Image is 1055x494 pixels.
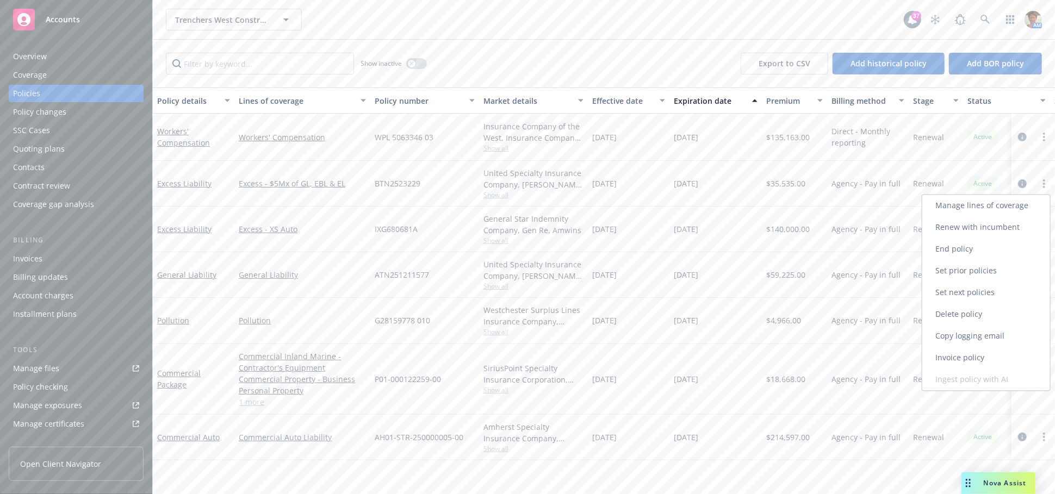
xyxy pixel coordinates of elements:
[483,362,584,385] div: SiriusPoint Specialty Insurance Corporation, SiriusPoint, Distinguished Programs Group, LLC
[9,48,144,65] a: Overview
[483,121,584,143] div: Insurance Company of the West, Insurance Company of the West (ICW)
[13,177,70,195] div: Contract review
[9,4,144,35] a: Accounts
[13,48,47,65] div: Overview
[46,15,80,24] span: Accounts
[9,177,144,195] a: Contract review
[483,327,584,336] span: Show all
[592,132,617,143] span: [DATE]
[1038,130,1051,143] a: more
[674,223,698,235] span: [DATE]
[9,397,144,414] a: Manage exposures
[375,373,441,385] span: P01-000122259-00
[13,268,68,286] div: Billing updates
[922,326,1050,347] a: Copy logging email
[1016,130,1029,143] a: circleInformation
[13,122,50,139] div: SSC Cases
[375,269,429,280] span: ATN251211577
[157,126,210,148] a: Workers' Compensation
[766,95,811,107] div: Premium
[13,287,73,304] div: Account charges
[9,268,144,286] a: Billing updates
[157,315,189,326] a: Pollution
[961,472,1035,494] button: Nova Assist
[1025,11,1042,28] img: photo
[674,315,698,326] span: [DATE]
[674,432,698,443] span: [DATE]
[157,178,212,189] a: Excess Liability
[9,196,144,213] a: Coverage gap analysis
[13,85,40,102] div: Policies
[9,235,144,246] div: Billing
[592,315,617,326] span: [DATE]
[375,132,433,143] span: WPL 5063346 03
[13,159,45,176] div: Contacts
[166,9,302,30] button: Trenchers West Construction Co., Inc.
[1016,177,1029,190] a: circleInformation
[157,368,201,390] a: Commercial Package
[831,373,901,385] span: Agency - Pay in full
[9,378,144,396] a: Policy checking
[483,143,584,153] span: Show all
[972,132,994,142] span: Active
[9,103,144,121] a: Policy changes
[766,373,805,385] span: $18,668.00
[9,66,144,84] a: Coverage
[924,9,946,30] a: Stop snowing
[13,415,84,433] div: Manage certificates
[483,304,584,327] div: Westchester Surplus Lines Insurance Company, Chubb Group, Amwins
[922,239,1050,260] a: End policy
[674,373,698,385] span: [DATE]
[972,432,994,442] span: Active
[239,432,366,443] a: Commercial Auto Liability
[922,282,1050,304] a: Set next policies
[984,478,1027,487] span: Nova Assist
[9,345,144,355] div: Tools
[234,87,370,114] button: Lines of coverage
[9,159,144,176] a: Contacts
[922,217,1050,239] a: Renew with incumbent
[1016,430,1029,443] a: circleInformation
[669,87,762,114] button: Expiration date
[370,87,479,114] button: Policy number
[20,458,101,470] span: Open Client Navigator
[922,304,1050,326] a: Delete policy
[827,87,909,114] button: Billing method
[483,282,584,291] span: Show all
[13,250,42,267] div: Invoices
[949,53,1042,74] button: Add BOR policy
[239,373,366,396] a: Commercial Property - Business Personal Property
[157,270,216,280] a: General Liability
[831,432,901,443] span: Agency - Pay in full
[831,223,901,235] span: Agency - Pay in full
[9,287,144,304] a: Account charges
[766,178,805,189] span: $35,535.00
[13,360,59,377] div: Manage files
[375,432,463,443] span: AH01-STR-250000005-00
[913,223,944,235] span: Renewal
[741,53,828,74] button: Export to CSV
[913,432,944,443] span: Renewal
[766,432,810,443] span: $214,597.00
[592,223,617,235] span: [DATE]
[762,87,827,114] button: Premium
[13,397,82,414] div: Manage exposures
[831,315,901,326] span: Agency - Pay in full
[9,85,144,102] a: Policies
[13,103,66,121] div: Policy changes
[949,9,971,30] a: Report a Bug
[766,269,805,280] span: $59,225.00
[922,347,1050,369] a: Invoice policy
[375,315,430,326] span: G28159778 010
[674,132,698,143] span: [DATE]
[375,178,420,189] span: BTN2523229
[483,190,584,199] span: Show all
[483,444,584,453] span: Show all
[483,95,572,107] div: Market details
[911,11,921,21] div: 37
[239,95,354,107] div: Lines of coverage
[674,95,746,107] div: Expiration date
[913,315,944,326] span: Renewal
[913,178,944,189] span: Renewal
